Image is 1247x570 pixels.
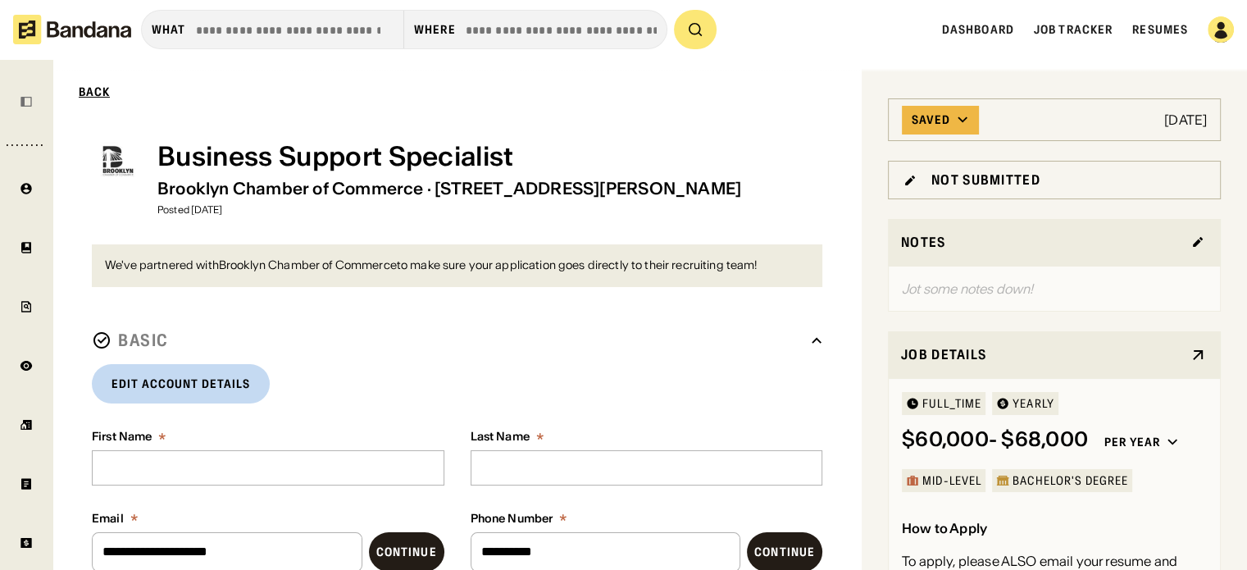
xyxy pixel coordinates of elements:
[152,22,185,37] div: what
[79,86,110,98] div: Back
[414,22,456,37] div: Where
[376,546,437,558] div: Continue
[105,258,809,274] div: We've partnered with Brooklyn Chamber of Commerce to make sure your application goes directly to ...
[13,15,131,44] img: Bandana logotype
[901,232,1181,253] div: Notes
[92,512,124,526] div: Email
[1034,22,1113,37] a: Job Tracker
[754,546,815,558] div: Continue
[1104,435,1160,449] div: Per year
[922,398,981,409] div: FULL_TIME
[901,344,1181,365] div: Job details
[942,22,1014,37] a: Dashboard
[118,330,804,351] div: basic
[112,378,250,390] div: Edit account details
[1164,111,1207,129] div: [DATE]
[902,280,1033,297] i: Jot some notes down!
[157,205,809,215] div: Posted [DATE]
[1013,475,1128,486] div: Bachelor's Degree
[912,112,950,127] div: Saved
[922,475,981,486] div: Mid-Level
[902,428,1088,452] div: $ 60,000 - $68,000
[471,512,553,526] div: Phone Number
[92,430,152,444] div: First Name
[92,135,144,187] img: Brooklyn Chamber of Commerce logo
[931,171,1040,189] div: Not Submitted
[157,141,809,172] div: Business Support Specialist
[1132,22,1188,37] a: Resumes
[471,430,530,444] div: Last Name
[902,520,987,536] div: How to Apply
[59,72,835,112] a: Back
[1013,398,1054,409] div: YEARLY
[157,179,809,198] div: Brooklyn Chamber of Commerce · [STREET_ADDRESS][PERSON_NAME]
